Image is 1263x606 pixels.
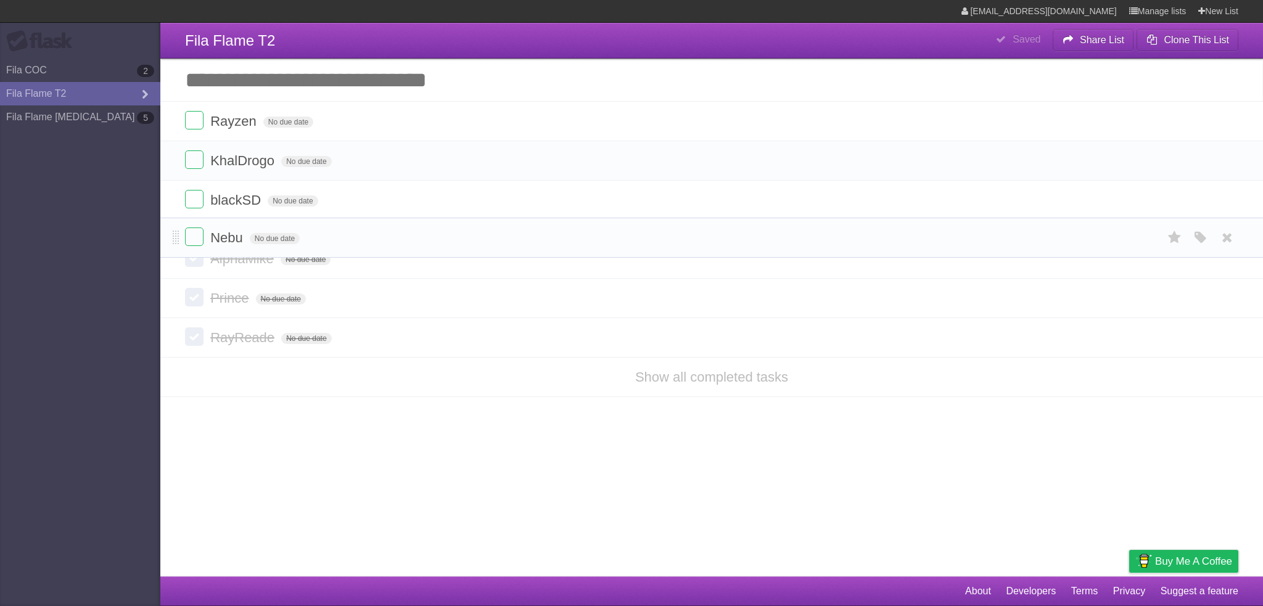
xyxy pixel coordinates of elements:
[250,233,300,244] span: No due date
[263,117,313,128] span: No due date
[210,330,278,345] span: RayReade
[210,192,264,208] span: blackSD
[635,369,788,385] a: Show all completed tasks
[185,32,275,49] span: Fila Flame T2
[1155,551,1232,572] span: Buy me a coffee
[185,111,204,129] label: Done
[1163,190,1187,210] label: Star task
[1137,29,1238,51] button: Clone This List
[210,251,277,266] span: AlphaMike
[210,153,278,168] span: KhalDrogo
[210,290,252,306] span: Prince
[1129,550,1238,573] a: Buy me a coffee
[1163,111,1187,131] label: Star task
[1080,35,1124,45] b: Share List
[1161,579,1238,603] a: Suggest a feature
[1006,579,1056,603] a: Developers
[185,190,204,208] label: Done
[256,293,306,305] span: No due date
[1053,29,1134,51] button: Share List
[137,65,154,77] b: 2
[1135,551,1152,571] img: Buy me a coffee
[6,30,80,52] div: Flask
[1163,227,1187,248] label: Star task
[1164,35,1229,45] b: Clone This List
[210,230,246,245] span: Nebu
[210,113,260,129] span: Rayzen
[281,156,331,167] span: No due date
[1013,34,1040,44] b: Saved
[185,150,204,169] label: Done
[185,288,204,306] label: Done
[965,579,991,603] a: About
[1113,579,1145,603] a: Privacy
[1163,150,1187,171] label: Star task
[185,327,204,346] label: Done
[281,254,331,265] span: No due date
[185,248,204,267] label: Done
[1071,579,1098,603] a: Terms
[185,227,204,246] label: Done
[137,112,154,124] b: 5
[268,195,318,207] span: No due date
[281,333,331,344] span: No due date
